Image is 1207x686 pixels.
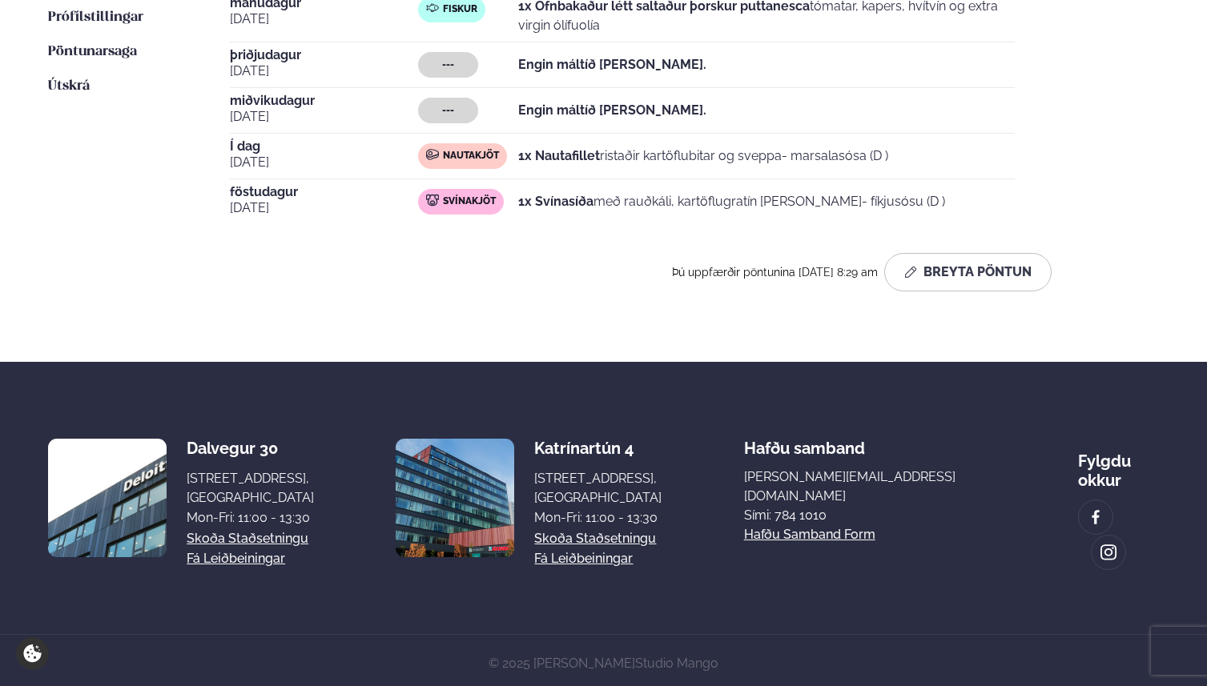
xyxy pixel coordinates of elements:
img: pork.svg [426,194,439,207]
span: föstudagur [230,186,418,199]
span: Í dag [230,140,418,153]
div: Fylgdu okkur [1078,439,1159,490]
img: image alt [1100,544,1117,562]
span: Hafðu samband [744,426,865,458]
span: Þú uppfærðir pöntunina [DATE] 8:29 am [672,266,878,279]
a: Skoða staðsetningu [534,529,656,548]
span: Svínakjöt [443,195,496,208]
span: Fiskur [443,3,477,16]
span: © 2025 [PERSON_NAME] [489,656,718,671]
a: [PERSON_NAME][EMAIL_ADDRESS][DOMAIN_NAME] [744,467,996,506]
span: Útskrá [48,79,90,93]
a: image alt [1092,536,1125,569]
p: Sími: 784 1010 [744,506,996,525]
div: Katrínartún 4 [534,439,662,458]
a: Fá leiðbeiningar [534,549,633,568]
span: Nautakjöt [443,150,499,162]
div: Dalvegur 30 [187,439,314,458]
span: [DATE] [230,153,418,172]
div: Mon-Fri: 11:00 - 13:30 [534,508,662,528]
span: [DATE] [230,199,418,218]
img: fish.svg [426,2,439,14]
a: Hafðu samband form [744,525,875,544]
strong: Engin máltíð [PERSON_NAME]. [518,102,706,118]
a: Pöntunarsaga [48,42,137,62]
strong: 1x Svínasíða [518,194,593,209]
a: image alt [1079,500,1112,534]
a: Skoða staðsetningu [187,529,308,548]
button: Breyta Pöntun [884,253,1052,291]
div: [STREET_ADDRESS], [GEOGRAPHIC_DATA] [534,469,662,507]
span: Prófílstillingar [48,10,143,24]
span: --- [442,104,454,117]
span: --- [442,58,454,71]
p: með rauðkáli, kartöflugratín [PERSON_NAME]- fíkjusósu (D ) [518,192,945,211]
span: [DATE] [230,62,418,81]
img: image alt [396,439,514,557]
span: [DATE] [230,107,418,126]
div: [STREET_ADDRESS], [GEOGRAPHIC_DATA] [187,469,314,507]
p: ristaðir kartöflubitar og sveppa- marsalasósa (D ) [518,146,888,166]
a: Cookie settings [16,637,49,670]
strong: 1x Nautafillet [518,148,600,163]
img: image alt [48,439,167,557]
a: Prófílstillingar [48,8,143,27]
a: Studio Mango [635,656,718,671]
img: beef.svg [426,148,439,161]
a: Útskrá [48,77,90,96]
strong: Engin máltíð [PERSON_NAME]. [518,57,706,72]
span: [DATE] [230,10,418,29]
span: miðvikudagur [230,94,418,107]
div: Mon-Fri: 11:00 - 13:30 [187,508,314,528]
a: Fá leiðbeiningar [187,549,285,568]
span: Pöntunarsaga [48,45,137,58]
img: image alt [1087,508,1104,527]
span: þriðjudagur [230,49,418,62]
